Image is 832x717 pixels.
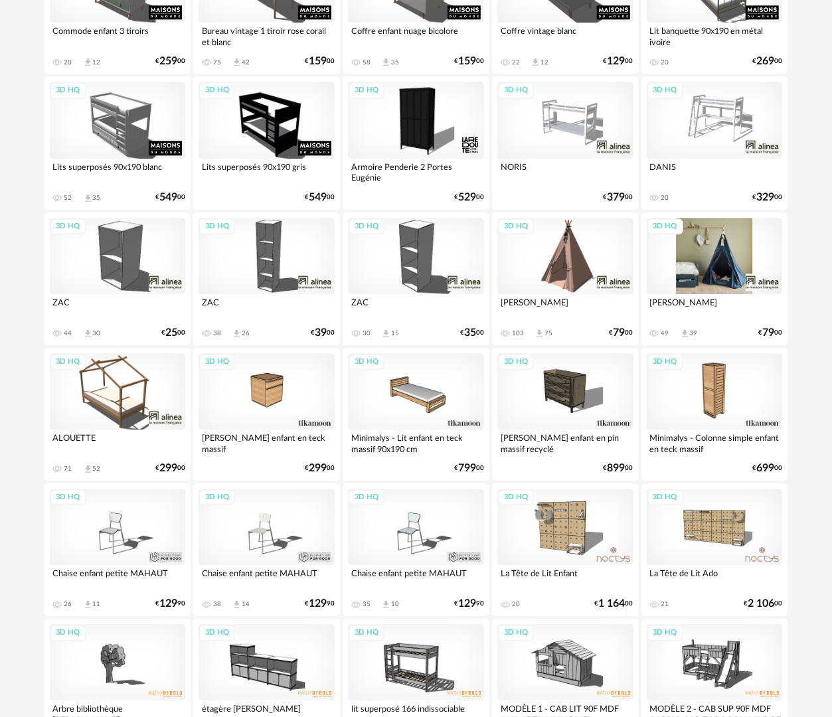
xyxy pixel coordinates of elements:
[391,329,399,337] div: 15
[349,625,384,641] div: 3D HQ
[690,329,698,337] div: 39
[492,348,639,481] a: 3D HQ [PERSON_NAME] enfant en pin massif recyclé €89900
[604,57,633,66] div: € 00
[50,565,186,592] div: Chaise enfant petite MAHAUT
[614,329,625,337] span: 79
[458,193,476,202] span: 529
[199,565,335,592] div: Chaise enfant petite MAHAUT
[391,58,399,66] div: 35
[193,483,340,616] a: 3D HQ Chaise enfant petite MAHAUT 38 Download icon 14 €12990
[454,599,484,608] div: € 90
[363,58,371,66] div: 58
[64,465,72,473] div: 71
[305,464,335,473] div: € 00
[758,329,782,337] div: € 00
[349,489,384,506] div: 3D HQ
[50,23,186,49] div: Commode enfant 3 tiroirs
[647,489,683,506] div: 3D HQ
[348,23,484,49] div: Coffre enfant nuage bicolore
[497,430,633,456] div: [PERSON_NAME] enfant en pin massif recyclé
[680,329,690,339] span: Download icon
[647,430,783,456] div: Minimalys - Colonne simple enfant en teck massif
[155,193,185,202] div: € 00
[498,489,534,506] div: 3D HQ
[454,57,484,66] div: € 00
[492,483,639,616] a: 3D HQ La Tête de Lit Enfant 20 €1 16400
[748,599,774,608] span: 2 106
[343,76,489,209] a: 3D HQ Armoire Penderie 2 Portes Eugénie €52900
[610,329,633,337] div: € 00
[349,354,384,370] div: 3D HQ
[381,57,391,67] span: Download icon
[309,193,327,202] span: 549
[93,465,101,473] div: 52
[83,57,93,67] span: Download icon
[661,329,669,337] div: 49
[83,464,93,474] span: Download icon
[497,159,633,185] div: NORIS
[647,354,683,370] div: 3D HQ
[348,430,484,456] div: Minimalys - Lit enfant en teck massif 90x190 cm
[232,599,242,609] span: Download icon
[159,193,177,202] span: 549
[599,599,625,608] span: 1 164
[44,348,191,481] a: 3D HQ ALOUETTE 71 Download icon 52 €29900
[155,57,185,66] div: € 00
[752,193,782,202] div: € 00
[64,194,72,202] div: 52
[541,58,548,66] div: 12
[458,57,476,66] span: 159
[512,58,520,66] div: 22
[348,159,484,185] div: Armoire Penderie 2 Portes Eugénie
[50,82,86,99] div: 3D HQ
[348,565,484,592] div: Chaise enfant petite MAHAUT
[641,348,788,481] a: 3D HQ Minimalys - Colonne simple enfant en teck massif €69900
[391,600,399,608] div: 10
[165,329,177,337] span: 25
[498,82,534,99] div: 3D HQ
[349,82,384,99] div: 3D HQ
[744,599,782,608] div: € 00
[460,329,484,337] div: € 00
[641,483,788,616] a: 3D HQ La Tête de Lit Ado 21 €2 10600
[512,329,524,337] div: 103
[242,600,250,608] div: 14
[492,76,639,209] a: 3D HQ NORIS €37900
[762,329,774,337] span: 79
[458,599,476,608] span: 129
[64,600,72,608] div: 26
[44,483,191,616] a: 3D HQ Chaise enfant petite MAHAUT 26 Download icon 11 €12990
[50,159,186,185] div: Lits superposés 90x190 blanc
[512,600,520,608] div: 20
[199,354,235,370] div: 3D HQ
[93,329,101,337] div: 30
[498,354,534,370] div: 3D HQ
[604,193,633,202] div: € 00
[309,57,327,66] span: 159
[756,57,774,66] span: 269
[348,294,484,321] div: ZAC
[498,218,534,235] div: 3D HQ
[199,82,235,99] div: 3D HQ
[311,329,335,337] div: € 00
[363,600,371,608] div: 35
[647,625,683,641] div: 3D HQ
[608,464,625,473] span: 899
[305,57,335,66] div: € 00
[343,483,489,616] a: 3D HQ Chaise enfant petite MAHAUT 35 Download icon 10 €12990
[83,193,93,203] span: Download icon
[199,23,335,49] div: Bureau vintage 1 tiroir rose corail et blanc
[647,159,783,185] div: DANIS
[199,294,335,321] div: ZAC
[497,565,633,592] div: La Tête de Lit Enfant
[315,329,327,337] span: 39
[199,489,235,506] div: 3D HQ
[50,430,186,456] div: ALOUETTE
[647,294,783,321] div: [PERSON_NAME]
[193,76,340,209] a: 3D HQ Lits superposés 90x190 gris €54900
[64,329,72,337] div: 44
[363,329,371,337] div: 30
[213,58,221,66] div: 75
[464,329,476,337] span: 35
[199,218,235,235] div: 3D HQ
